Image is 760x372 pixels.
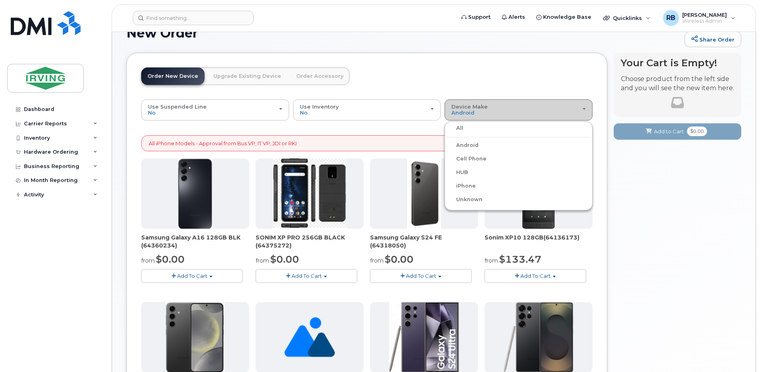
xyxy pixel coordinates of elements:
span: Alerts [508,13,525,21]
h4: Your Cart is Empty! [621,57,734,68]
label: iPhone [447,181,476,191]
span: Add to Cart [654,128,684,135]
span: No [300,109,307,116]
small: from [370,257,384,264]
button: Use Inventory No [293,99,441,120]
a: Order Accessory [290,67,350,85]
span: Add To Cart [406,273,436,279]
button: Add To Cart [141,269,243,283]
span: Android [451,109,475,116]
img: s24_fe.png [407,158,441,229]
p: All iPhone Models - Approval from Bus VP, IT VP, JDI or RKI [149,140,297,147]
div: SONIM XP PRO 256GB BLACK (64375272) [256,233,364,249]
span: Device Make [451,103,488,110]
a: Order New Device [141,67,205,85]
span: Use Suspended Line [148,103,207,110]
label: Android [447,140,478,150]
img: SONIM_XP_PRO_-_JDIRVING.png [272,158,347,229]
label: HUB [447,168,468,177]
label: Unknown [447,195,482,204]
label: All [447,123,463,133]
button: Add to Cart $0.00 [614,123,741,140]
span: RB [666,13,675,23]
div: Samsung Galaxy A16 128GB BLK (64360234) [141,233,249,249]
span: Support [468,13,490,21]
span: [PERSON_NAME] [682,12,727,18]
span: $0.00 [156,253,185,265]
div: Quicklinks [598,10,656,26]
div: Roberts, Brad [658,10,741,26]
h1: New Order [126,26,681,40]
label: Cell Phone [447,154,486,164]
a: Support [456,9,496,25]
span: Use Inventory [300,103,339,110]
div: Samsung Galaxy S24 FE (64318050) [370,233,478,249]
img: A16_-_JDI.png [178,158,212,229]
div: Sonim XP10 128GB(64136173) [484,233,593,249]
span: Add To Cart [291,273,322,279]
span: $133.47 [499,253,541,265]
span: $0.00 [270,253,299,265]
span: Quicklinks [613,15,642,21]
span: $0.00 [385,253,413,265]
span: $0.00 [687,127,707,136]
a: Upgrade Existing Device [207,67,287,85]
button: Add To Cart [370,269,472,283]
small: from [141,257,155,264]
span: No [148,109,156,116]
span: Knowledge Base [543,13,591,21]
button: Use Suspended Line No [141,99,289,120]
button: Device Make Android [445,99,593,120]
button: Add To Cart [256,269,357,283]
input: Find something... [133,11,254,25]
span: Add To Cart [177,273,207,279]
small: from [256,257,269,264]
a: Share Order [685,32,741,47]
a: Alerts [496,9,531,25]
small: from [484,257,498,264]
span: Add To Cart [520,273,551,279]
a: Knowledge Base [531,9,597,25]
span: Wireless Admin [682,18,727,24]
p: Choose product from the left side and you will see the new item here. [621,75,734,93]
button: Add To Cart [484,269,586,283]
